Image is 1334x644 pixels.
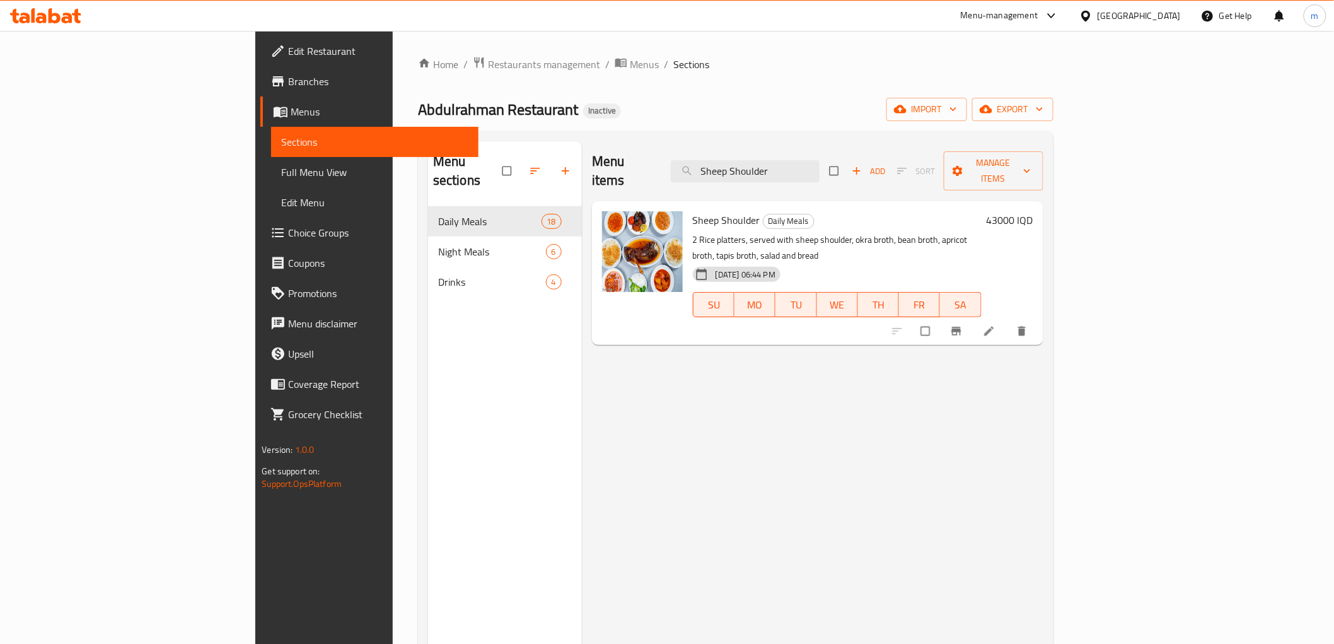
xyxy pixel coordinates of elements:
span: Branches [288,74,468,89]
a: Menu disclaimer [260,308,478,339]
span: Get support on: [262,463,320,479]
div: items [542,214,562,229]
span: Restaurants management [488,57,600,72]
span: [DATE] 06:44 PM [710,269,780,281]
a: Edit Menu [271,187,478,218]
span: Select to update [913,319,940,343]
a: Menus [615,56,659,73]
a: Support.OpsPlatform [262,476,342,492]
span: FR [904,296,935,314]
button: FR [899,292,940,317]
span: Sort sections [521,157,552,185]
span: Menus [291,104,468,119]
nav: breadcrumb [418,56,1053,73]
span: Night Meals [438,244,546,259]
span: Full Menu View [281,165,468,180]
div: Daily Meals18 [428,206,582,237]
button: Add [849,161,889,181]
div: Inactive [583,103,621,119]
span: 6 [547,246,561,258]
a: Restaurants management [473,56,600,73]
a: Upsell [260,339,478,369]
span: WE [822,296,853,314]
p: 2 Rice platters, served with sheep shoulder, okra broth, bean broth, apricot broth, tapis broth, ... [693,232,982,264]
span: 4 [547,276,561,288]
button: SU [693,292,734,317]
span: Coupons [288,255,468,271]
a: Grocery Checklist [260,399,478,430]
li: / [664,57,668,72]
span: Daily Meals [438,214,542,229]
span: Abdulrahman Restaurant [418,95,578,124]
li: / [605,57,610,72]
a: Branches [260,66,478,97]
span: Menu disclaimer [288,316,468,331]
div: Drinks4 [428,267,582,297]
a: Choice Groups [260,218,478,248]
span: 1.0.0 [295,442,315,458]
button: Add section [552,157,582,185]
span: Select all sections [495,159,521,183]
span: Select section [822,159,849,183]
span: 18 [542,216,561,228]
h2: Menu items [592,152,656,190]
div: Daily Meals [763,214,815,229]
nav: Menu sections [428,201,582,302]
span: Inactive [583,105,621,116]
button: delete [1008,317,1038,345]
h6: 43000 IQD [987,211,1033,229]
span: SU [699,296,729,314]
span: Grocery Checklist [288,407,468,422]
span: Daily Meals [763,214,814,228]
div: Menu-management [961,8,1038,23]
img: Sheep Shoulder [602,211,683,292]
span: Edit Restaurant [288,44,468,59]
span: TH [863,296,894,314]
button: WE [817,292,858,317]
a: Coupons [260,248,478,278]
span: Sections [281,134,468,149]
span: Coverage Report [288,377,468,392]
span: TU [780,296,811,314]
span: Choice Groups [288,225,468,240]
button: TU [775,292,816,317]
button: Branch-specific-item [942,317,973,345]
button: import [886,98,967,121]
span: Select section first [889,161,944,181]
span: Sections [673,57,709,72]
span: Edit Menu [281,195,468,210]
span: MO [739,296,770,314]
button: MO [734,292,775,317]
a: Edit menu item [983,325,998,337]
span: SA [945,296,976,314]
span: Manage items [954,155,1033,187]
span: export [982,102,1043,117]
div: items [546,274,562,290]
a: Menus [260,97,478,127]
div: items [546,244,562,259]
button: export [972,98,1053,121]
input: search [671,160,820,182]
span: Upsell [288,346,468,361]
span: Menus [630,57,659,72]
span: m [1311,9,1319,23]
span: Add item [849,161,889,181]
span: Version: [262,442,293,458]
span: Sheep Shoulder [693,211,760,230]
button: TH [858,292,899,317]
button: SA [940,292,981,317]
button: Manage items [944,151,1043,190]
a: Sections [271,127,478,157]
a: Edit Restaurant [260,36,478,66]
span: Add [852,164,886,179]
div: [GEOGRAPHIC_DATA] [1098,9,1181,23]
a: Promotions [260,278,478,308]
span: Promotions [288,286,468,301]
div: Night Meals6 [428,237,582,267]
a: Coverage Report [260,369,478,399]
span: Drinks [438,274,546,290]
a: Full Menu View [271,157,478,187]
